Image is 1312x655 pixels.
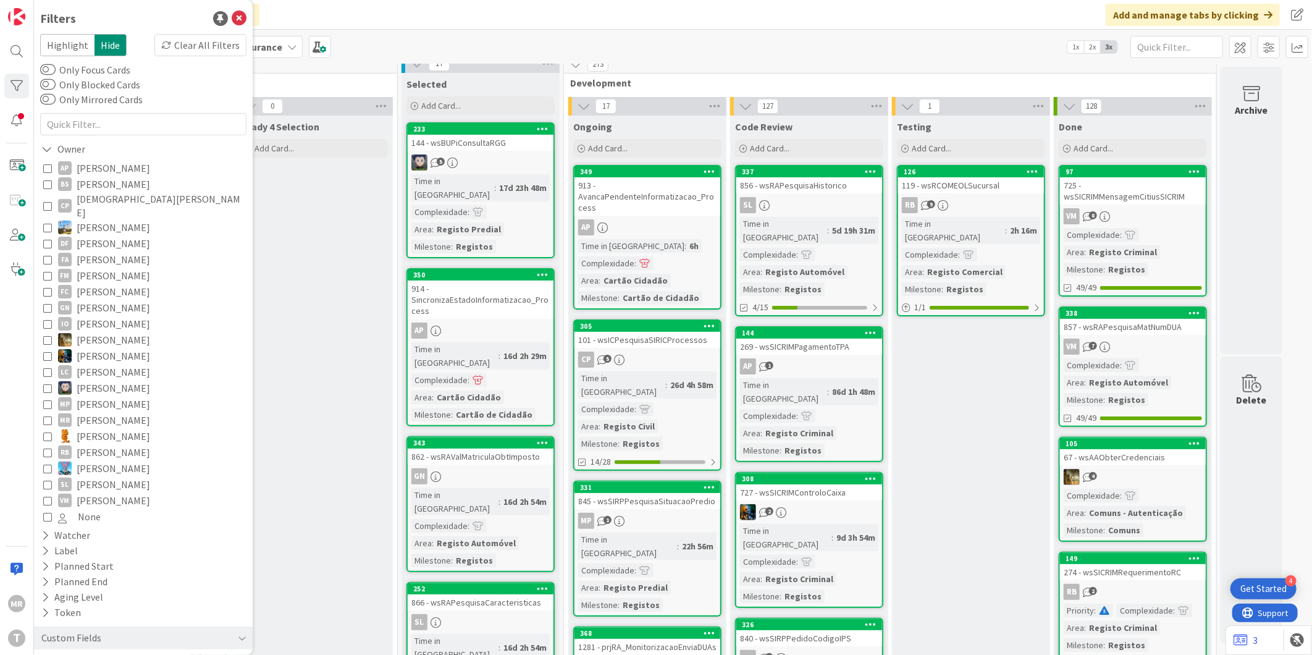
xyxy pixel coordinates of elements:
div: Complexidade [411,373,468,387]
span: [DEMOGRAPHIC_DATA][PERSON_NAME] [77,192,243,219]
div: LS [408,154,553,171]
button: RB [PERSON_NAME] [43,444,243,460]
span: : [634,402,636,416]
div: Area [1064,245,1084,259]
span: [PERSON_NAME] [77,219,150,235]
span: 14/28 [591,455,611,468]
div: 308 [736,473,882,484]
div: Time in [GEOGRAPHIC_DATA] [411,174,494,201]
span: None [78,509,101,525]
div: 845 - wsSIRPPesquisaSituacaoPredio [574,493,720,509]
div: IO [58,317,72,331]
span: [PERSON_NAME] [77,316,150,332]
div: 144269 - wsSICRIMPagamentoTPA [736,327,882,355]
div: Time in [GEOGRAPHIC_DATA] [740,378,827,405]
div: 349 [574,166,720,177]
div: 97725 - wsSICRIMMensagemCitiusSICRIM [1060,166,1206,205]
div: Complexidade [740,248,796,261]
a: 349913 - AvancaPendenteInformatizacao_ProcessAPTime in [GEOGRAPHIC_DATA]:6hComplexidade:Area:Cart... [573,165,721,310]
div: RB [58,446,72,459]
div: RB [902,197,918,213]
span: : [1084,376,1086,389]
span: : [1120,228,1122,242]
div: CP [58,199,72,213]
a: 126119 - wsRCOMEOLSucursalRBTime in [GEOGRAPHIC_DATA]:2h 16mComplexidade:Area:Registo ComercialMi... [897,165,1045,316]
div: MR [58,413,72,427]
div: 913 - AvancaPendenteInformatizacao_Process [574,177,720,216]
button: RL [PERSON_NAME] [43,428,243,444]
div: 233 [413,125,553,133]
div: 350914 - SincronizaEstadoInformatizacao_Process [408,269,553,319]
span: : [1120,358,1122,372]
a: 331845 - wsSIRPPesquisaSituacaoPredioMPTime in [GEOGRAPHIC_DATA]:22h 56mComplexidade:Area:Registo... [573,481,721,617]
span: : [468,373,469,387]
div: Complexidade [411,519,468,533]
span: [PERSON_NAME] [77,268,150,284]
img: DG [58,221,72,234]
div: Registos [943,282,986,296]
span: : [665,378,667,392]
span: : [1005,224,1007,237]
span: : [1103,523,1105,537]
span: : [760,426,762,440]
button: Only Blocked Cards [40,78,56,91]
div: Time in [GEOGRAPHIC_DATA] [740,524,831,551]
div: Area [902,265,922,279]
span: : [451,240,453,253]
div: MP [578,513,594,529]
div: GN [411,468,427,484]
div: 105 [1066,439,1206,448]
a: 10567 - wsAAObterCredenciaisJCComplexidade:Area:Comuns - AutenticaçãoMilestone:Comuns [1059,437,1207,542]
div: Registos [453,240,496,253]
div: 338857 - wsRAPesquisaMatNumDUA [1060,308,1206,335]
div: Time in [GEOGRAPHIC_DATA] [578,371,665,399]
div: 10567 - wsAAObterCredenciais [1060,438,1206,465]
button: DF [PERSON_NAME] [43,235,243,251]
input: Quick Filter... [1130,36,1223,58]
div: 331845 - wsSIRPPesquisaSituacaoPredio [574,482,720,509]
span: : [498,349,500,363]
div: FA [58,253,72,266]
a: 233144 - wsBUPiConsultaRGGLSTime in [GEOGRAPHIC_DATA]:17d 23h 48mComplexidade:Area:Registo Predia... [406,122,555,258]
label: Only Blocked Cards [40,77,140,92]
div: 349 [580,167,720,176]
div: Time in [GEOGRAPHIC_DATA] [902,217,1005,244]
div: Registos [781,282,825,296]
div: 337 [742,167,882,176]
div: 5d 19h 31m [829,224,878,237]
span: : [796,248,798,261]
img: LS [411,154,427,171]
span: : [831,531,833,544]
div: 16d 2h 29m [500,349,550,363]
div: SL [740,197,756,213]
span: : [827,385,829,399]
div: Registo Automóvel [434,536,519,550]
div: 144 [742,329,882,337]
div: 233144 - wsBUPiConsultaRGG [408,124,553,151]
div: Area [740,265,760,279]
div: AP [578,219,594,235]
div: Complexidade [578,402,634,416]
img: JC [58,349,72,363]
div: 233 [408,124,553,135]
a: 305101 - wsICPesquisaSIRICProcessosCPTime in [GEOGRAPHIC_DATA]:26d 4h 58mComplexidade:Area:Regist... [573,319,721,471]
button: FA [PERSON_NAME] [43,251,243,268]
div: AP [58,161,72,175]
span: : [760,265,762,279]
div: Area [578,274,599,287]
div: Milestone [411,240,451,253]
div: Milestone [740,444,780,457]
a: 343862 - wsRAValMatriculaObtImpostoGNTime in [GEOGRAPHIC_DATA]:16d 2h 54mComplexidade:Area:Regist... [406,436,555,572]
div: Comuns [1105,523,1143,537]
div: Area [1064,506,1084,520]
div: 86d 1h 48m [829,385,878,399]
div: Area [411,391,432,404]
div: Complexidade [1064,358,1120,372]
div: Area [1064,376,1084,389]
button: Only Focus Cards [40,64,56,76]
div: Complexidade [1064,489,1120,502]
div: Registo Automóvel [762,265,847,279]
div: Area [740,426,760,440]
span: [PERSON_NAME] [77,460,150,476]
div: FM [58,269,72,282]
